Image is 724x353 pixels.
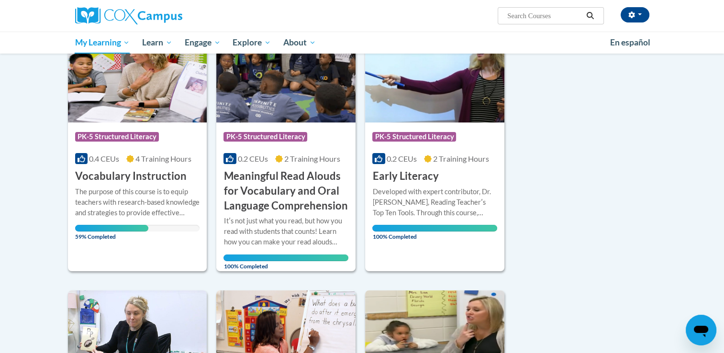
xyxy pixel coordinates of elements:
img: Course Logo [68,25,207,122]
span: 4 Training Hours [135,154,191,163]
span: PK-5 Structured Literacy [223,132,307,142]
img: Cox Campus [75,7,182,24]
a: Course LogoPK-5 Structured Literacy0.2 CEUs2 Training Hours Meaningful Read Alouds for Vocabulary... [216,25,356,271]
div: Main menu [61,32,664,54]
div: Your progress [372,225,497,232]
span: 59% Completed [75,225,149,240]
span: Learn [142,37,172,48]
span: En español [610,37,650,47]
div: Developed with expert contributor, Dr. [PERSON_NAME], Reading Teacherʹs Top Ten Tools. Through th... [372,187,497,218]
a: Engage [178,32,227,54]
div: Your progress [223,254,348,261]
span: 100% Completed [372,225,497,240]
img: Course Logo [365,25,504,122]
a: Learn [136,32,178,54]
span: About [283,37,316,48]
div: The purpose of this course is to equip teachers with research-based knowledge and strategies to p... [75,187,200,218]
span: PK-5 Structured Literacy [75,132,159,142]
span: 100% Completed [223,254,348,270]
h3: Meaningful Read Alouds for Vocabulary and Oral Language Comprehension [223,169,348,213]
a: Cox Campus [75,7,257,24]
span: 2 Training Hours [284,154,340,163]
span: Explore [233,37,271,48]
span: 0.4 CEUs [89,154,119,163]
a: Course LogoPK-5 Structured Literacy0.4 CEUs4 Training Hours Vocabulary InstructionThe purpose of ... [68,25,207,271]
input: Search Courses [506,10,583,22]
h3: Early Literacy [372,169,438,184]
button: Search [583,10,597,22]
span: PK-5 Structured Literacy [372,132,456,142]
span: 0.2 CEUs [387,154,417,163]
span: Engage [185,37,221,48]
div: Your progress [75,225,149,232]
iframe: Button to launch messaging window [686,315,716,345]
a: My Learning [69,32,136,54]
button: Account Settings [621,7,649,22]
div: Itʹs not just what you read, but how you read with students that counts! Learn how you can make y... [223,216,348,247]
h3: Vocabulary Instruction [75,169,187,184]
a: En español [604,33,657,53]
span: 0.2 CEUs [238,154,268,163]
a: About [277,32,322,54]
span: My Learning [75,37,130,48]
a: Explore [226,32,277,54]
span: 2 Training Hours [433,154,489,163]
a: Course LogoPK-5 Structured Literacy0.2 CEUs2 Training Hours Early LiteracyDeveloped with expert c... [365,25,504,271]
img: Course Logo [216,25,356,122]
